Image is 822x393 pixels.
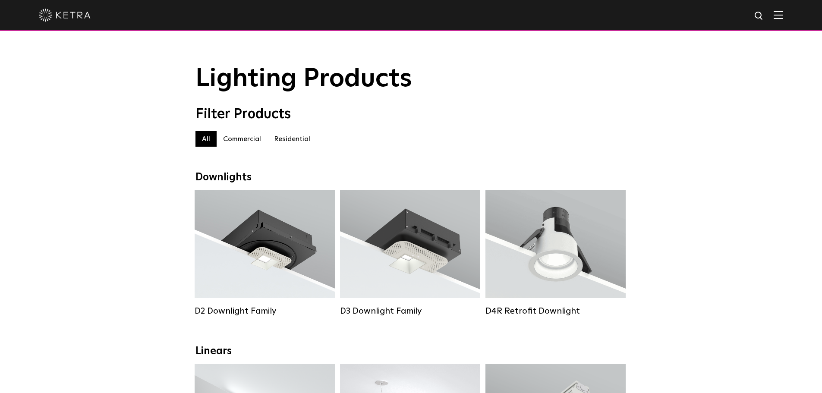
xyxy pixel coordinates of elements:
a: D3 Downlight Family Lumen Output:700 / 900 / 1100Colors:White / Black / Silver / Bronze / Paintab... [340,190,480,316]
a: D2 Downlight Family Lumen Output:1200Colors:White / Black / Gloss Black / Silver / Bronze / Silve... [195,190,335,316]
img: Hamburger%20Nav.svg [774,11,783,19]
label: Commercial [217,131,268,147]
img: search icon [754,11,765,22]
div: Linears [195,345,627,358]
div: Filter Products [195,106,627,123]
div: D3 Downlight Family [340,306,480,316]
img: ketra-logo-2019-white [39,9,91,22]
div: D2 Downlight Family [195,306,335,316]
label: All [195,131,217,147]
div: D4R Retrofit Downlight [485,306,626,316]
span: Lighting Products [195,66,412,92]
label: Residential [268,131,317,147]
div: Downlights [195,171,627,184]
a: D4R Retrofit Downlight Lumen Output:800Colors:White / BlackBeam Angles:15° / 25° / 40° / 60°Watta... [485,190,626,316]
